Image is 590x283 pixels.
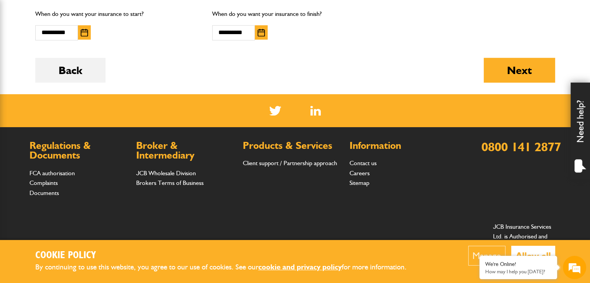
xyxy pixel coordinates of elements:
img: Choose date [258,29,265,36]
input: Enter your email address [10,95,142,112]
h2: Regulations & Documents [29,141,128,160]
input: Enter your last name [10,72,142,89]
button: Next [484,58,555,83]
p: When do you want your insurance to start? [35,9,201,19]
h2: Broker & Intermediary [136,141,235,160]
img: Twitter [269,106,281,116]
div: Need help? [571,83,590,179]
h2: Information [350,141,448,151]
a: Brokers Terms of Business [136,179,204,186]
h2: Cookie Policy [35,250,419,262]
textarea: Type your message and hit 'Enter' [10,140,142,216]
a: Client support / Partnership approach [243,159,337,167]
button: Back [35,58,106,83]
a: cookie and privacy policy [258,262,342,271]
div: We're Online! [485,261,551,267]
h2: Products & Services [243,141,342,151]
img: d_20077148190_company_1631870298795_20077148190 [13,43,33,54]
a: FCA authorisation [29,169,75,177]
div: Minimize live chat window [127,4,146,22]
a: LinkedIn [310,106,321,116]
a: Complaints [29,179,58,186]
div: Chat with us now [40,43,130,53]
img: Linked In [310,106,321,116]
a: JCB Wholesale Division [136,169,196,177]
p: When do you want your insurance to finish? [212,9,378,19]
button: Allow all [511,246,555,266]
em: Start Chat [106,223,141,233]
a: 0800 141 2877 [481,139,561,154]
img: Choose date [81,29,88,36]
a: Contact us [350,159,377,167]
a: Careers [350,169,370,177]
p: How may I help you today? [485,269,551,274]
input: Enter your phone number [10,117,142,135]
a: Sitemap [350,179,369,186]
button: Manage [468,246,505,266]
p: By continuing to use this website, you agree to our use of cookies. See our for more information. [35,261,419,273]
a: Documents [29,189,59,197]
